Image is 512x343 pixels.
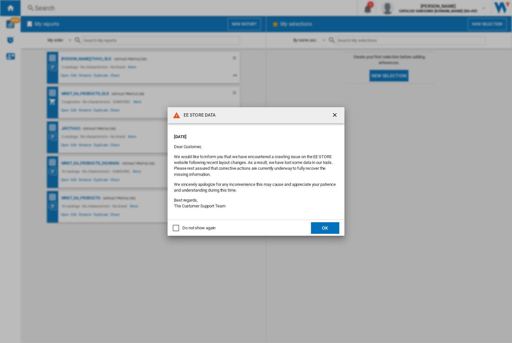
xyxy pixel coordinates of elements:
h4: EE STORE DATA [180,112,215,119]
button: OK [311,222,339,234]
ng-md-icon: getI18NText('BUTTONS.CLOSE_DIALOG') [332,112,339,119]
button: getI18NText('BUTTONS.CLOSE_DIALOG') [329,109,342,122]
p: Dear Customer, [174,144,338,150]
strong: [DATE] [174,134,186,139]
p: We sincerely apologize for any inconvenience this may cause and appreciate your patience and unde... [174,182,338,193]
md-checkbox: Do not show again [173,225,215,231]
p: We would like to inform you that we have encountered a crawling issue on the EE STORE website fol... [174,154,338,177]
p: Best regards, The Customer Support Team [174,197,338,209]
div: Do not show again [182,225,215,231]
